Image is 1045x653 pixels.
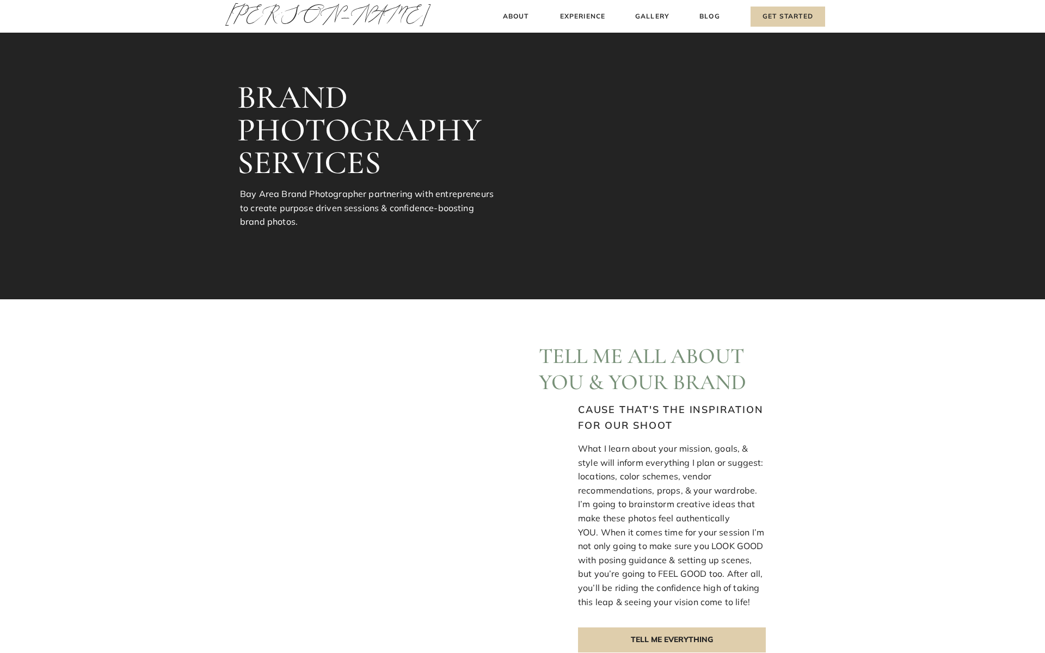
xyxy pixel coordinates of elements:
[240,187,497,233] p: Bay Area Brand Photographer partnering with entrepreneurs to create purpose driven sessions & con...
[500,11,532,22] a: About
[237,81,497,178] h3: BRAND PHOTOGRAPHY SERVICES
[558,11,607,22] a: Experience
[578,627,766,652] a: TELL ME EVERYTHING
[634,11,671,22] a: Gallery
[697,11,722,22] a: Blog
[539,343,758,392] h2: Tell me ALL about you & your brand
[751,7,825,27] a: Get Started
[147,352,368,631] iframe: PYzGL4E7otE
[578,442,766,610] p: What I learn about your mission, goals, & style will inform everything I plan or suggest: locatio...
[578,402,766,433] h3: CAUSE THAT'S THE INSPIRATION FOR OUR SHOOT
